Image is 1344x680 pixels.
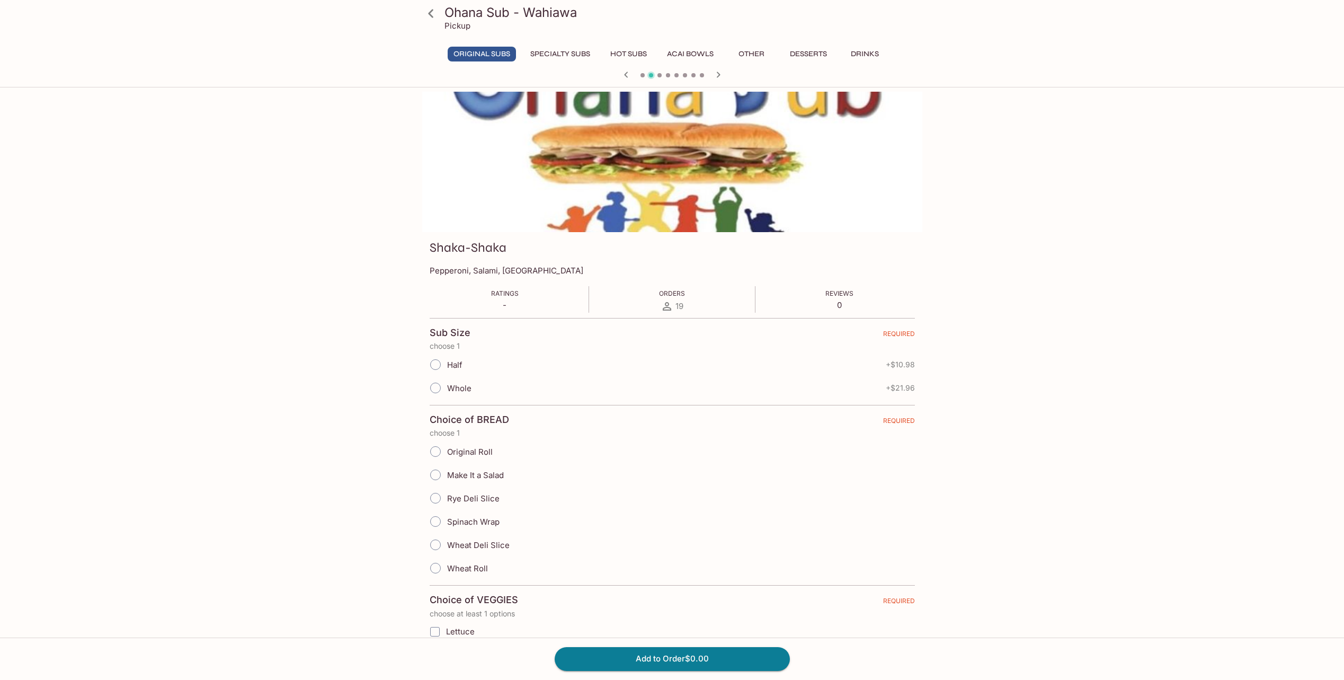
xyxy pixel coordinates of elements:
span: REQUIRED [883,330,915,342]
button: Add to Order$0.00 [555,647,790,670]
p: 0 [825,300,853,310]
span: Orders [659,289,685,297]
span: REQUIRED [883,417,915,429]
h3: Ohana Sub - Wahiawa [444,4,918,21]
span: 19 [675,301,683,311]
h4: Choice of VEGGIES [430,594,518,606]
span: Reviews [825,289,853,297]
span: + $21.96 [886,384,915,392]
span: Lettuce [446,626,475,637]
span: REQUIRED [883,597,915,609]
span: Wheat Roll [447,563,488,573]
div: Shaka-Shaka [422,92,922,232]
p: choose 1 [430,429,915,437]
span: + $10.98 [886,360,915,369]
p: choose 1 [430,342,915,350]
h4: Sub Size [430,327,470,339]
button: Original Subs [448,47,516,61]
span: Spinach Wrap [447,517,500,527]
span: Original Roll [447,447,493,457]
h3: Shaka-Shaka [430,240,506,256]
span: Half [447,360,462,370]
button: Specialty Subs [524,47,596,61]
span: Make It a Salad [447,470,504,480]
p: Pepperoni, Salami, [GEOGRAPHIC_DATA] [430,266,915,276]
button: Acai Bowls [661,47,719,61]
p: Pickup [444,21,470,31]
span: Wheat Deli Slice [447,540,510,550]
p: choose at least 1 options [430,610,915,618]
p: - [491,300,519,310]
span: Whole [447,383,471,393]
button: Other [728,47,776,61]
span: Rye Deli Slice [447,493,500,504]
button: Desserts [784,47,833,61]
button: Hot Subs [604,47,653,61]
span: Ratings [491,289,519,297]
button: Drinks [841,47,889,61]
h4: Choice of BREAD [430,414,509,426]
